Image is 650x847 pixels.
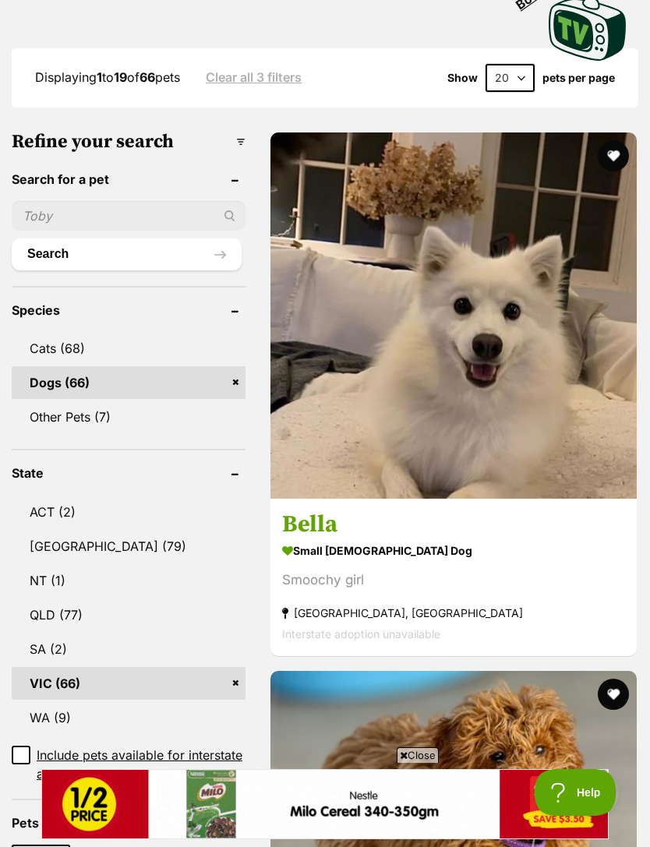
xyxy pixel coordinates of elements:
button: favourite [598,679,629,710]
strong: 19 [114,69,127,85]
strong: 1 [97,69,102,85]
a: Dogs (66) [12,366,246,399]
button: favourite [598,140,629,171]
a: SA (2) [12,633,246,665]
a: VIC (66) [12,667,246,700]
span: Include pets available for interstate adoption [37,746,246,783]
label: pets per page [542,72,615,84]
span: Close [397,747,439,763]
iframe: Help Scout Beacon - Open [535,769,619,816]
span: Displaying to of pets [35,69,180,85]
a: WA (9) [12,701,246,734]
a: NT (1) [12,564,246,597]
img: Bella - Japanese Spitz Dog [270,132,637,499]
span: Show [447,72,478,84]
strong: small [DEMOGRAPHIC_DATA] Dog [282,539,625,562]
header: Pets near me within [12,816,246,830]
div: Smoochy girl [282,570,625,591]
header: Search for a pet [12,172,246,186]
header: Species [12,303,246,317]
input: Toby [12,201,246,231]
strong: [GEOGRAPHIC_DATA], [GEOGRAPHIC_DATA] [282,602,625,623]
button: Search [12,238,242,270]
a: Clear all 3 filters [206,70,302,84]
h3: Bella [282,510,625,539]
iframe: Advertisement [41,769,609,839]
header: State [12,466,246,480]
a: Bella small [DEMOGRAPHIC_DATA] Dog Smoochy girl [GEOGRAPHIC_DATA], [GEOGRAPHIC_DATA] Interstate a... [270,498,637,656]
strong: 66 [140,69,155,85]
h3: Refine your search [12,131,246,153]
a: Cats (68) [12,332,246,365]
a: Other Pets (7) [12,401,246,433]
span: Interstate adoption unavailable [282,627,440,641]
a: Include pets available for interstate adoption [12,746,246,783]
a: ACT (2) [12,496,246,528]
a: [GEOGRAPHIC_DATA] (79) [12,530,246,563]
a: QLD (77) [12,598,246,631]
